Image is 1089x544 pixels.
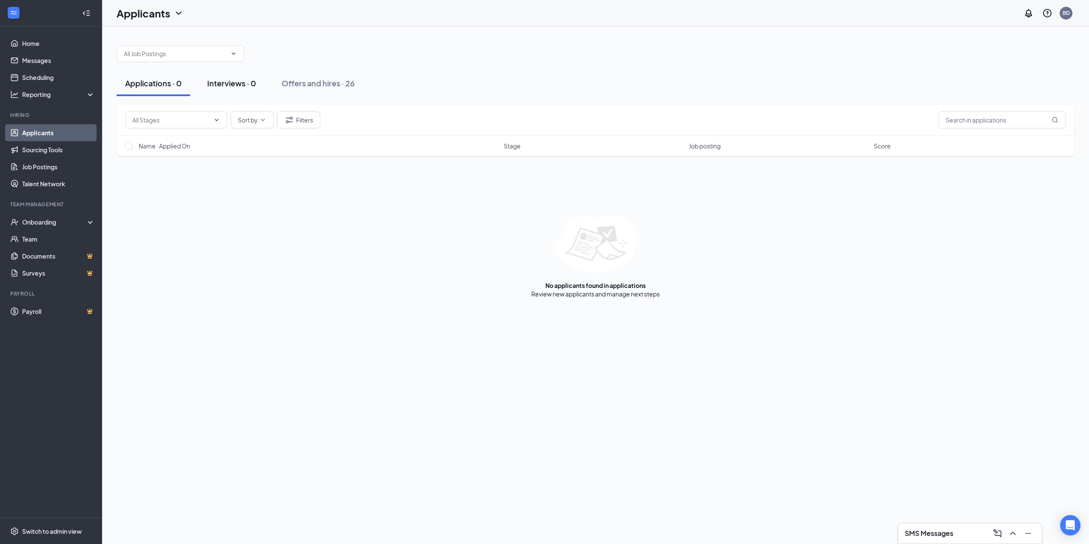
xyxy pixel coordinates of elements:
[22,158,95,175] a: Job Postings
[938,111,1066,128] input: Search in applications
[22,175,95,192] a: Talent Network
[1023,8,1034,18] svg: Notifications
[1006,527,1020,540] button: ChevronUp
[554,216,637,273] img: empty-state
[10,527,19,535] svg: Settings
[22,124,95,141] a: Applicants
[207,78,256,88] div: Interviews · 0
[259,117,266,123] svg: ChevronDown
[1052,117,1058,123] svg: MagnifyingGlass
[10,290,93,297] div: Payroll
[22,35,95,52] a: Home
[22,90,95,99] div: Reporting
[531,290,660,298] div: Review new applicants and manage next steps
[132,115,210,125] input: All Stages
[22,69,95,86] a: Scheduling
[22,303,95,320] a: PayrollCrown
[125,78,182,88] div: Applications · 0
[231,111,274,128] button: Sort byChevronDown
[82,9,91,17] svg: Collapse
[117,6,170,20] h1: Applicants
[9,9,18,17] svg: WorkstreamLogo
[22,141,95,158] a: Sourcing Tools
[1060,515,1080,535] div: Open Intercom Messenger
[277,111,320,128] button: Filter Filters
[22,265,95,282] a: SurveysCrown
[124,49,227,58] input: All Job Postings
[22,52,95,69] a: Messages
[139,142,190,150] span: Name · Applied On
[10,111,93,119] div: Hiring
[874,142,891,150] span: Score
[284,115,294,125] svg: Filter
[1008,528,1018,538] svg: ChevronUp
[230,50,237,57] svg: ChevronDown
[10,218,19,226] svg: UserCheck
[22,218,88,226] div: Onboarding
[213,117,220,123] svg: ChevronDown
[1021,527,1035,540] button: Minimize
[282,78,355,88] div: Offers and hires · 26
[1023,528,1033,538] svg: Minimize
[10,90,19,99] svg: Analysis
[1042,8,1052,18] svg: QuestionInfo
[174,8,184,18] svg: ChevronDown
[991,527,1004,540] button: ComposeMessage
[545,281,646,290] div: No applicants found in applications
[10,201,93,208] div: Team Management
[238,117,258,123] span: Sort by
[905,529,953,538] h3: SMS Messages
[1063,9,1070,17] div: BD
[22,248,95,265] a: DocumentsCrown
[992,528,1003,538] svg: ComposeMessage
[689,142,721,150] span: Job posting
[504,142,521,150] span: Stage
[22,527,82,535] div: Switch to admin view
[22,231,95,248] a: Team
